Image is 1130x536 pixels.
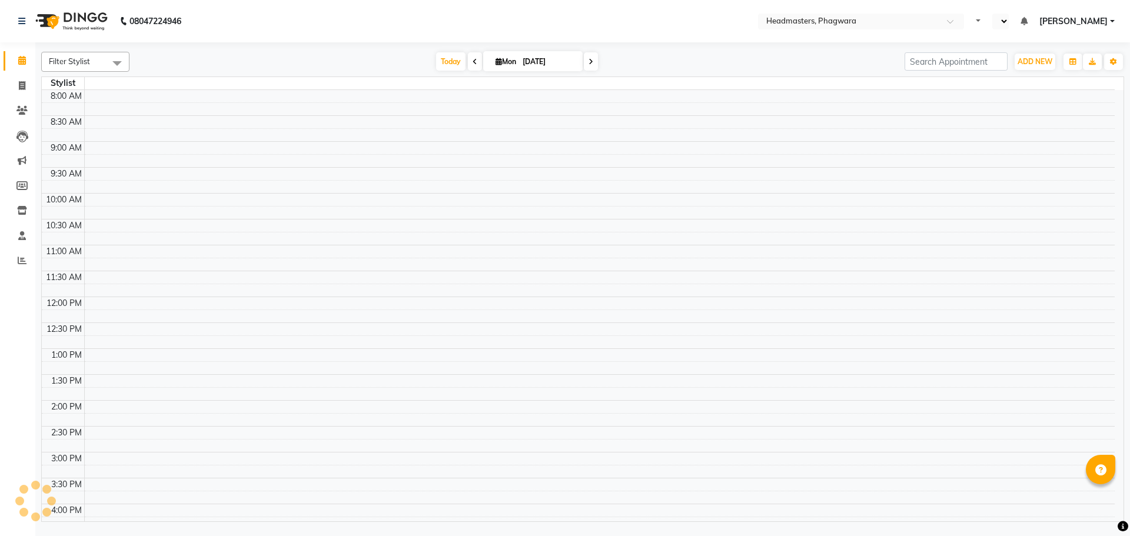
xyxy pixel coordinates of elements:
[905,52,1008,71] input: Search Appointment
[436,52,466,71] span: Today
[49,452,84,465] div: 3:00 PM
[49,401,84,413] div: 2:00 PM
[1039,15,1108,28] span: [PERSON_NAME]
[44,271,84,284] div: 11:30 AM
[49,504,84,517] div: 4:00 PM
[44,245,84,258] div: 11:00 AM
[49,349,84,361] div: 1:00 PM
[42,77,84,89] div: Stylist
[49,478,84,491] div: 3:30 PM
[48,142,84,154] div: 9:00 AM
[519,53,578,71] input: 2025-09-01
[48,116,84,128] div: 8:30 AM
[1018,57,1052,66] span: ADD NEW
[129,5,181,38] b: 08047224946
[30,5,111,38] img: logo
[44,297,84,309] div: 12:00 PM
[44,219,84,232] div: 10:30 AM
[48,168,84,180] div: 9:30 AM
[493,57,519,66] span: Mon
[44,194,84,206] div: 10:00 AM
[48,90,84,102] div: 8:00 AM
[1015,54,1055,70] button: ADD NEW
[49,56,90,66] span: Filter Stylist
[49,427,84,439] div: 2:30 PM
[44,323,84,335] div: 12:30 PM
[49,375,84,387] div: 1:30 PM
